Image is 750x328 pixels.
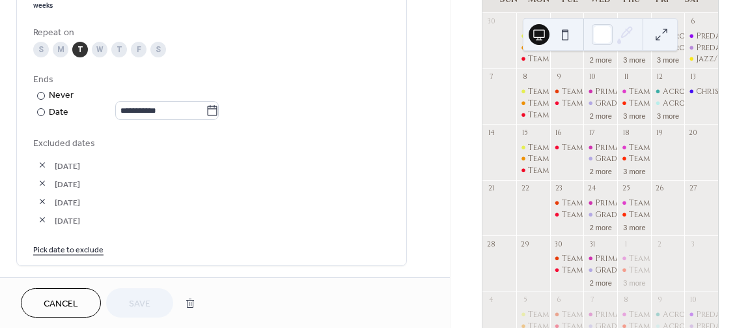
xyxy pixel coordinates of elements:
[486,128,496,138] div: 14
[486,295,496,305] div: 4
[618,221,650,232] button: 3 more
[49,89,74,102] div: Never
[655,17,665,27] div: 5
[92,42,107,57] div: W
[595,209,655,220] div: Grade 1 Ballet
[55,214,390,228] span: [DATE]
[696,31,743,42] div: Predance-1
[562,253,648,264] div: Team Inferno Ballet
[617,153,651,164] div: Team Ember- Tech
[33,73,387,87] div: Ends
[516,153,550,164] div: Team Blaze
[617,265,651,276] div: Team Ember- Tech
[550,98,584,109] div: Team Inferno
[520,184,530,194] div: 22
[655,184,665,194] div: 26
[617,253,651,264] div: Team Spark
[684,309,718,320] div: Predance-1
[44,297,78,311] span: Cancel
[663,98,693,109] div: Acro-2
[595,265,655,276] div: Grade 1 Ballet
[583,309,617,320] div: Primary Ballet
[562,86,648,97] div: Team Inferno Ballet
[33,1,124,10] div: weeks
[528,86,576,97] div: Team Ember
[528,98,575,109] div: Team Blaze
[562,309,648,320] div: Team Inferno Ballet
[621,239,631,249] div: 1
[550,209,584,220] div: Team Inferno
[688,184,698,194] div: 27
[684,53,718,65] div: Jazz/Lyrical
[550,86,584,97] div: Team Inferno Ballet
[486,239,496,249] div: 28
[72,42,88,57] div: T
[583,198,617,209] div: Primary Ballet
[585,53,617,65] button: 2 more
[617,209,651,220] div: Team Ember- Tech
[696,42,744,53] div: Predance-2
[55,196,390,209] span: [DATE]
[486,17,496,27] div: 30
[585,221,617,232] button: 2 more
[587,17,597,27] div: 3
[49,105,219,120] div: Date
[587,72,597,82] div: 10
[516,110,550,121] div: Team Inferno
[486,184,496,194] div: 21
[684,31,718,42] div: Predance-1
[696,309,743,320] div: Predance-1
[520,128,530,138] div: 15
[520,295,530,305] div: 5
[655,72,665,82] div: 12
[583,98,617,109] div: Grade 1 Ballet
[621,128,631,138] div: 18
[595,153,655,164] div: Grade 1 Ballet
[486,72,496,82] div: 7
[651,309,685,320] div: Acro-1
[651,86,685,97] div: Acro-1
[583,265,617,276] div: Grade 1 Ballet
[595,253,658,264] div: Primary Ballet
[618,53,650,65] button: 3 more
[655,128,665,138] div: 19
[528,153,575,164] div: Team Blaze
[688,128,698,138] div: 20
[520,17,530,27] div: 1
[655,295,665,305] div: 9
[516,53,550,65] div: Team Inferno
[688,17,698,27] div: 6
[516,86,550,97] div: Team Ember
[663,86,692,97] div: Acro-1
[688,295,698,305] div: 10
[516,42,550,53] div: Team Blaze
[621,17,631,27] div: 4
[629,209,702,220] div: Team Ember- Tech
[562,198,648,209] div: Team Inferno Ballet
[621,184,631,194] div: 25
[629,265,702,276] div: Team Ember- Tech
[629,153,702,164] div: Team Ember- Tech
[520,239,530,249] div: 29
[131,42,146,57] div: F
[150,42,166,57] div: S
[617,309,651,320] div: Team Spark
[618,165,650,176] button: 3 more
[554,295,564,305] div: 6
[684,42,718,53] div: Predance-2
[587,184,597,194] div: 24
[583,142,617,153] div: Primary Ballet
[550,309,584,320] div: Team Inferno Ballet
[621,72,631,82] div: 11
[595,98,655,109] div: Grade 1 Ballet
[629,142,674,153] div: Team Spark
[516,142,550,153] div: Team Ember
[688,239,698,249] div: 3
[528,110,585,121] div: Team Inferno
[652,110,684,121] button: 3 more
[651,98,685,109] div: Acro-2
[516,165,550,176] div: Team Inferno
[528,142,576,153] div: Team Ember
[688,72,698,82] div: 13
[520,72,530,82] div: 8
